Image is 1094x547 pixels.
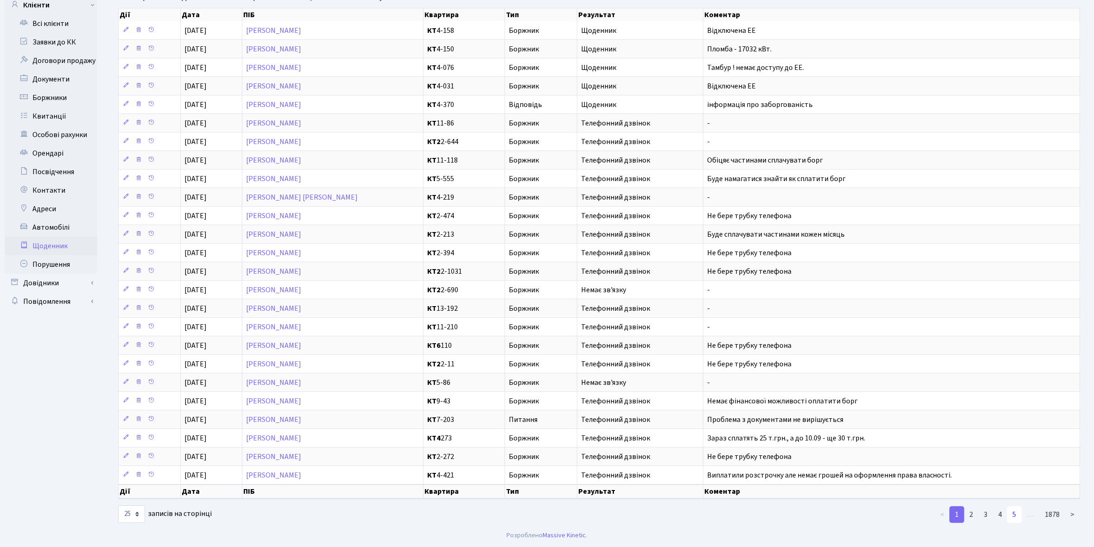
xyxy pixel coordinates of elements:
[184,174,207,184] span: [DATE]
[5,181,97,200] a: Контакти
[427,138,501,145] span: 2-644
[707,266,791,277] span: Не бере трубку телефона
[707,118,710,128] span: -
[427,453,501,460] span: 2-272
[703,484,1081,498] th: Коментар
[5,51,97,70] a: Договори продажу
[242,8,424,21] th: ПІБ
[581,101,699,108] span: Щоденник
[184,415,207,425] span: [DATE]
[427,194,501,201] span: 4-219
[5,144,97,163] a: Орендарі
[184,266,207,277] span: [DATE]
[5,274,97,292] a: Довідники
[246,396,301,406] a: [PERSON_NAME]
[427,211,436,221] b: КТ
[581,342,699,349] span: Телефонний дзвінок
[427,340,441,351] b: КТ6
[509,119,573,127] span: Боржник
[424,484,506,498] th: Квартира
[509,249,573,257] span: Боржник
[427,175,501,182] span: 5-555
[5,33,97,51] a: Заявки до КК
[581,453,699,460] span: Телефонний дзвінок
[509,342,573,349] span: Боржник
[246,452,301,462] a: [PERSON_NAME]
[246,25,301,36] a: [PERSON_NAME]
[427,379,501,386] span: 5-86
[427,248,436,258] b: КТ
[427,155,436,165] b: КТ
[707,81,756,91] span: Відключена ЕЕ
[184,137,207,147] span: [DATE]
[118,505,145,523] select: записів на сторінці
[707,340,791,351] span: Не бере трубку телефона
[246,266,301,277] a: [PERSON_NAME]
[184,452,207,462] span: [DATE]
[246,137,301,147] a: [PERSON_NAME]
[509,64,573,71] span: Боржник
[427,118,436,128] b: КТ
[246,155,301,165] a: [PERSON_NAME]
[707,100,813,110] span: інформація про заборгованість
[581,157,699,164] span: Телефонний дзвінок
[509,397,573,405] span: Боржник
[246,174,301,184] a: [PERSON_NAME]
[707,174,846,184] span: Буде намагатися знайти як сплатити борг
[581,397,699,405] span: Телефонний дзвінок
[581,175,699,182] span: Телефонний дзвінок
[707,137,710,147] span: -
[707,44,771,54] span: Пломба - 17032 кВт.
[242,484,424,498] th: ПІБ
[964,506,979,523] a: 2
[184,211,207,221] span: [DATE]
[707,155,823,165] span: Обіцяє частинами сплачувати борг
[993,506,1007,523] a: 4
[509,268,573,275] span: Боржник
[543,530,586,540] a: Massive Kinetic
[707,470,952,480] span: Виплатили розстрочку але немає грошей на оформлення права власності.
[707,192,710,202] span: -
[427,472,501,479] span: 4-421
[246,285,301,295] a: [PERSON_NAME]
[181,484,242,498] th: Дата
[509,231,573,238] span: Боржник
[949,506,964,523] a: 1
[427,452,436,462] b: КТ
[427,360,501,368] span: 2-11
[427,396,436,406] b: КТ
[184,100,207,110] span: [DATE]
[427,323,501,331] span: 11-210
[246,229,301,239] a: [PERSON_NAME]
[427,249,501,257] span: 2-394
[184,248,207,258] span: [DATE]
[707,322,710,332] span: -
[581,323,699,331] span: Телефонний дзвінок
[427,27,501,34] span: 4-158
[509,286,573,294] span: Боржник
[246,322,301,332] a: [PERSON_NAME]
[427,303,436,314] b: КТ
[427,137,441,147] b: КТ2
[1065,506,1080,523] a: >
[246,192,358,202] a: [PERSON_NAME] [PERSON_NAME]
[581,27,699,34] span: Щоденник
[184,303,207,314] span: [DATE]
[509,138,573,145] span: Боржник
[427,322,436,332] b: КТ
[581,472,699,479] span: Телефонний дзвінок
[707,25,756,36] span: Відключена ЕЕ
[424,8,506,21] th: Квартира
[184,470,207,480] span: [DATE]
[184,192,207,202] span: [DATE]
[246,81,301,91] a: [PERSON_NAME]
[427,359,441,369] b: КТ2
[581,268,699,275] span: Телефонний дзвінок
[5,163,97,181] a: Посвідчення
[427,397,501,405] span: 9-43
[427,157,501,164] span: 11-118
[246,100,301,110] a: [PERSON_NAME]
[509,434,573,442] span: Боржник
[246,303,301,314] a: [PERSON_NAME]
[581,45,699,53] span: Щоденник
